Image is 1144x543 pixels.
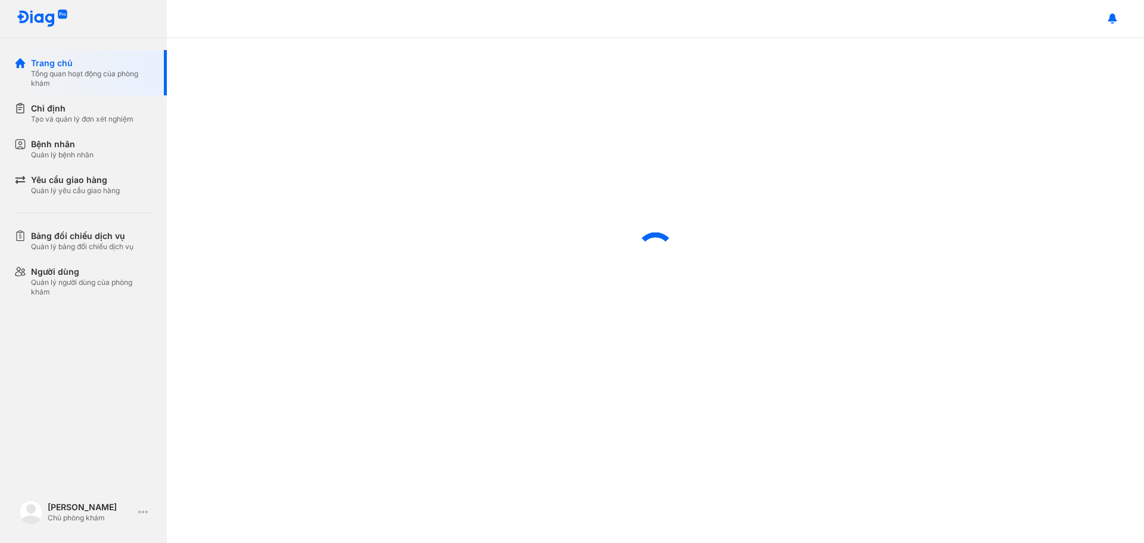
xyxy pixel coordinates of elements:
[48,501,133,513] div: [PERSON_NAME]
[31,278,153,297] div: Quản lý người dùng của phòng khám
[31,57,153,69] div: Trang chủ
[31,103,133,114] div: Chỉ định
[31,150,94,160] div: Quản lý bệnh nhân
[31,69,153,88] div: Tổng quan hoạt động của phòng khám
[48,513,133,523] div: Chủ phòng khám
[31,186,120,196] div: Quản lý yêu cầu giao hàng
[31,114,133,124] div: Tạo và quản lý đơn xét nghiệm
[31,242,133,252] div: Quản lý bảng đối chiếu dịch vụ
[19,500,43,524] img: logo
[31,230,133,242] div: Bảng đối chiếu dịch vụ
[31,174,120,186] div: Yêu cầu giao hàng
[31,138,94,150] div: Bệnh nhân
[17,10,68,28] img: logo
[31,266,153,278] div: Người dùng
